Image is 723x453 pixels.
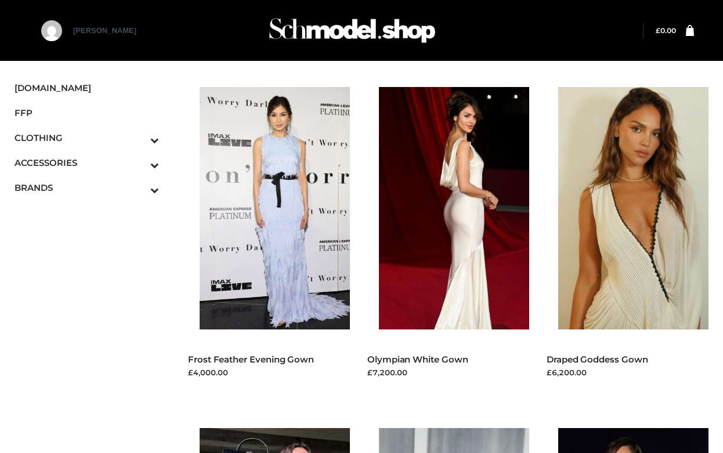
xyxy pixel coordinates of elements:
[15,150,159,175] a: ACCESSORIESToggle Submenu
[15,131,159,144] span: CLOTHING
[15,106,159,119] span: FFP
[15,100,159,125] a: FFP
[547,354,648,365] a: Draped Goddess Gown
[656,26,676,35] a: £0.00
[265,8,439,53] img: Schmodel Admin 964
[118,125,159,150] button: Toggle Submenu
[656,26,660,35] span: £
[15,75,159,100] a: [DOMAIN_NAME]
[367,367,529,378] div: £7,200.00
[656,26,676,35] bdi: 0.00
[118,150,159,175] button: Toggle Submenu
[547,367,708,378] div: £6,200.00
[15,156,159,169] span: ACCESSORIES
[188,367,350,378] div: £4,000.00
[118,175,159,200] button: Toggle Submenu
[15,181,159,194] span: BRANDS
[188,354,314,365] a: Frost Feather Evening Gown
[15,125,159,150] a: CLOTHINGToggle Submenu
[15,81,159,95] span: [DOMAIN_NAME]
[15,175,159,200] a: BRANDSToggle Submenu
[73,26,136,56] a: [PERSON_NAME]
[367,354,468,365] a: Olympian White Gown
